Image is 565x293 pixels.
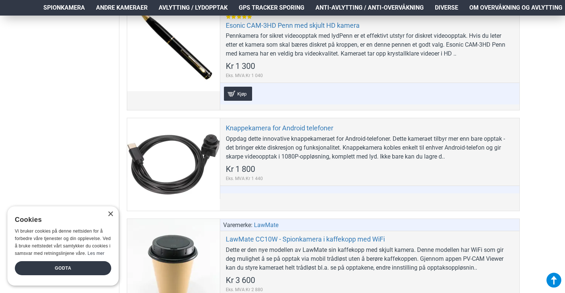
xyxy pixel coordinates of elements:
span: Spionkamera [43,3,85,12]
span: Eks. MVA:Kr 1 040 [226,72,263,79]
span: Eks. MVA:Kr 2 880 [226,286,263,293]
span: Kjøp [235,91,248,96]
span: GPS Tracker Sporing [239,3,304,12]
div: Dette er den nye modellen av LawMate sin kaffekopp med skjult kamera. Denne modellen har WiFi som... [226,246,514,272]
span: Vi bruker cookies på denne nettsiden for å forbedre våre tjenester og din opplevelse. Ved å bruke... [15,229,111,256]
span: Om overvåkning og avlytting [469,3,562,12]
a: LawMate [254,221,278,230]
a: Les mer, opens a new window [87,251,104,256]
span: Eks. MVA:Kr 1 440 [226,175,263,182]
span: Andre kameraer [96,3,148,12]
span: Kr 1 300 [226,62,255,70]
a: Knappekamera for Android telefoner Knappekamera for Android telefoner [127,118,220,211]
span: Kr 3 600 [226,276,255,284]
div: Oppdag dette innovative knappekameraet for Android-telefoner. Dette kameraet tilbyr mer enn bare ... [226,134,514,161]
a: Esonic CAM-3HD Penn med skjult HD kamera [226,21,360,30]
span: Anti-avlytting / Anti-overvåkning [315,3,424,12]
span: Varemerke: [223,221,252,230]
div: Close [108,212,113,217]
div: Godta [15,261,111,275]
span: Diverse [435,3,458,12]
span: Kr 1 800 [226,165,255,173]
div: Cookies [15,212,106,228]
span: Avlytting / Lydopptak [159,3,228,12]
a: LawMate CC10W - Spionkamera i kaffekopp med WiFi [226,235,385,243]
a: Knappekamera for Android telefoner [226,124,333,132]
div: Pennkamera for sikret videoopptak med lydPenn er et effektivt utstyr for diskret videoopptak. Hvi... [226,31,514,58]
